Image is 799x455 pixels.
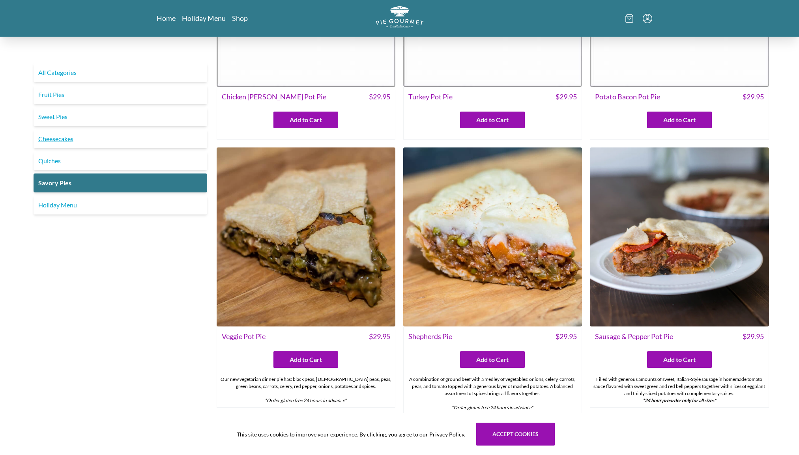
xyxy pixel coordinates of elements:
div: Filled with generous amounts of sweet, Italian-Style sausage in homemade tomato sauce flavored wi... [590,373,768,407]
span: $ 29.95 [556,91,577,102]
em: *Order gluten free 24 hours in advance* [451,405,533,410]
span: Chicken [PERSON_NAME] Pot Pie [222,91,326,102]
span: $ 29.95 [369,331,390,342]
a: Holiday Menu [182,13,226,23]
button: Menu [643,14,652,23]
img: logo [376,6,423,28]
img: Veggie Pot Pie [217,147,395,326]
span: Potato Bacon Pot Pie [595,91,660,102]
span: Add to Cart [290,115,322,125]
span: $ 29.95 [743,331,764,342]
a: Sweet Pies [34,107,207,126]
strong: *24 hour preorder only for all sizes* [643,397,716,403]
span: Veggie Pot Pie [222,331,266,342]
a: Savory Pies [34,173,207,192]
img: Sausage & Pepper Pot Pie [590,147,769,326]
button: Add to Cart [460,351,525,368]
button: Add to Cart [647,351,712,368]
span: Sausage & Pepper Pot Pie [595,331,673,342]
button: Add to Cart [647,112,712,128]
div: Our new vegetarian dinner pie has: black peas, [DEMOGRAPHIC_DATA] peas, peas, green beans, carrot... [217,373,395,407]
img: Shepherds Pie [403,147,582,326]
button: Add to Cart [273,112,338,128]
button: Add to Cart [460,112,525,128]
a: Fruit Pies [34,85,207,104]
em: *Order gluten free 24 hours in advance* [265,397,346,403]
span: This site uses cookies to improve your experience. By clicking, you agree to our Privacy Policy. [237,430,465,438]
span: Add to Cart [290,355,322,364]
span: $ 29.95 [369,91,390,102]
a: All Categories [34,63,207,82]
span: Add to Cart [663,355,696,364]
div: A combination of ground beef with a medley of vegetables: onions, celery, carrots, peas, and toma... [404,373,582,414]
a: Quiches [34,151,207,170]
button: Accept cookies [476,423,555,446]
a: Home [157,13,176,23]
a: Holiday Menu [34,196,207,214]
span: Add to Cart [476,355,509,364]
span: Add to Cart [663,115,696,125]
span: $ 29.95 [556,331,577,342]
span: $ 29.95 [743,91,764,102]
span: Turkey Pot Pie [408,91,453,102]
a: Shop [232,13,248,23]
button: Add to Cart [273,351,338,368]
span: Add to Cart [476,115,509,125]
span: Shepherds Pie [408,331,452,342]
a: Cheesecakes [34,129,207,148]
a: Logo [376,6,423,30]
